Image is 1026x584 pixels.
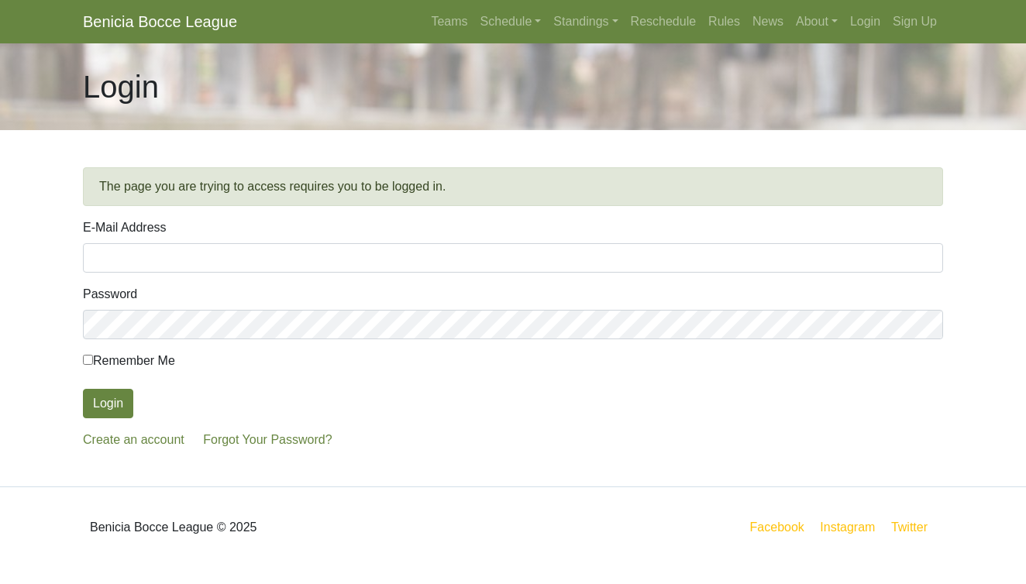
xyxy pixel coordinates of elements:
a: Facebook [747,517,807,537]
label: Password [83,285,137,304]
a: Schedule [474,6,548,37]
a: Twitter [888,517,940,537]
a: News [746,6,790,37]
a: Standings [547,6,624,37]
h1: Login [83,68,159,105]
a: Reschedule [625,6,703,37]
label: Remember Me [83,352,175,370]
div: The page you are trying to access requires you to be logged in. [83,167,943,206]
a: Sign Up [887,6,943,37]
a: Benicia Bocce League [83,6,237,37]
a: Instagram [817,517,878,537]
a: Create an account [83,433,184,446]
a: Login [844,6,887,37]
label: E-Mail Address [83,218,167,237]
a: About [790,6,844,37]
a: Rules [702,6,746,37]
a: Forgot Your Password? [203,433,332,446]
a: Teams [425,6,473,37]
button: Login [83,389,133,418]
input: Remember Me [83,355,93,365]
div: Benicia Bocce League © 2025 [71,500,513,555]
